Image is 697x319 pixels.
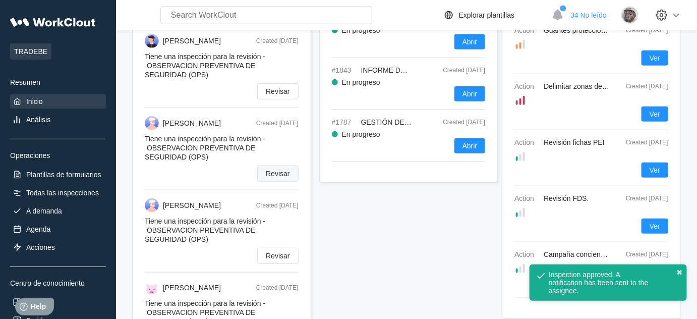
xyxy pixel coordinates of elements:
a: Explorar plantillas [443,9,547,21]
div: [PERSON_NAME] [163,37,221,45]
div: Inicio [26,97,43,105]
span: INFORME DE INVESTIGACIÓN ACCIDENTES / INCIDENTES [361,66,558,74]
span: OBSERVACION PREVENTIVA DE SEGURIDAD (OPS) [145,62,256,79]
span: Revisar [266,88,289,95]
button: Ver [642,163,668,178]
div: En progreso [342,78,380,86]
span: Abrir [462,142,478,149]
span: TRADEBE [10,43,51,60]
span: 34 No leído [570,11,607,19]
span: Abrir [462,90,478,97]
img: user-3.png [145,198,159,212]
img: pig.png [145,281,159,295]
a: Análisis [10,113,106,127]
a: Activos [10,295,106,309]
button: Ver [642,107,668,122]
span: Abrir [462,38,478,45]
a: Todas las inspecciones [10,186,106,200]
div: En progreso [342,130,380,138]
span: Revisión fichas PEI [544,138,605,146]
span: Tiene una inspección para la revisión - [145,217,265,243]
button: Revisar [257,248,298,264]
div: Inspection approved. A notification has been sent to the assignee. [549,271,656,295]
div: Acciones [26,243,55,251]
span: OBSERVACION PREVENTIVA DE SEGURIDAD (OPS) [145,144,256,161]
span: Ver [650,223,660,230]
div: Created [DATE] [256,284,299,291]
div: Explorar plantillas [459,11,515,19]
button: Revisar [257,83,298,99]
a: A demanda [10,204,106,218]
div: Todas las inspecciones [26,189,99,197]
img: 2f847459-28ef-4a61-85e4-954d408df519.jpg [621,7,638,24]
button: Abrir [454,138,486,153]
div: Centro de conocimiento [10,279,106,287]
span: Revisar [266,170,289,177]
div: Plantillas de formularios [26,171,101,179]
span: GESTIÓN DEL CAMBIO [361,118,438,126]
div: Created [DATE] [618,83,668,90]
button: Abrir [454,86,486,101]
button: Ver [642,50,668,66]
div: Created [DATE] [618,195,668,202]
span: Ver [650,111,660,118]
span: Ver [650,167,660,174]
div: Created [DATE] [256,120,299,127]
div: Agenda [26,225,50,233]
span: Action [514,82,540,90]
span: Tiene una inspección para la revisión - [145,135,265,161]
a: Agenda [10,222,106,236]
span: #1843 [332,66,357,74]
span: Revisar [266,252,289,259]
div: Created [DATE] [618,139,668,146]
div: Created [DATE] [420,119,485,126]
span: Action [514,250,540,258]
div: Created [DATE] [256,202,299,209]
a: Plantillas de formularios [10,168,106,182]
a: Inicio [10,94,106,109]
div: Created [DATE] [256,37,299,44]
span: #1787 [332,118,357,126]
button: Abrir [454,34,486,49]
div: Created [DATE] [420,67,485,74]
button: Ver [642,219,668,234]
div: [PERSON_NAME] [163,284,221,292]
span: Ver [650,55,660,62]
span: Tiene una inspección para la revisión - [145,52,265,79]
input: Search WorkClout [160,6,372,24]
div: A demanda [26,207,62,215]
div: Resumen [10,78,106,86]
div: [PERSON_NAME] [163,201,221,209]
span: Delimitar zonas de venteo [544,82,625,90]
img: user-3.png [145,116,159,130]
span: Action [514,138,540,146]
div: Created [DATE] [618,251,668,258]
button: Revisar [257,166,298,182]
a: Acciones [10,240,106,254]
img: user-5.png [145,34,159,48]
div: Operaciones [10,151,106,159]
span: Revisión FDS. [544,194,589,202]
div: [PERSON_NAME] [163,119,221,127]
button: close [677,269,683,277]
span: Action [514,194,540,202]
div: Análisis [26,116,50,124]
span: OBSERVACION PREVENTIVA DE SEGURIDAD (OPS) [145,226,256,243]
